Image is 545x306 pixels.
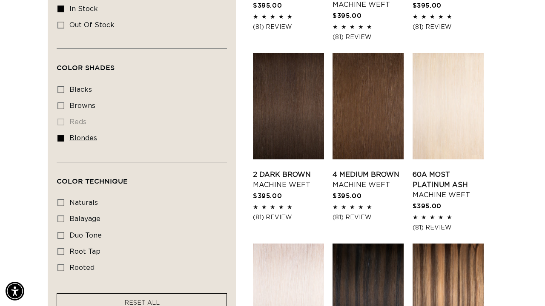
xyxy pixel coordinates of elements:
[69,22,115,28] span: Out of stock
[69,6,98,12] span: In stock
[69,135,97,142] span: blondes
[57,162,227,193] summary: Color Technique (0 selected)
[6,282,24,300] div: Accessibility Menu
[502,265,545,306] iframe: Chat Widget
[413,170,484,200] a: 60A Most Platinum Ash Machine Weft
[253,170,324,190] a: 2 Dark Brown Machine Weft
[333,170,404,190] a: 4 Medium Brown Machine Weft
[57,49,227,79] summary: Color Shades (0 selected)
[57,64,115,71] span: Color Shades
[69,264,95,271] span: rooted
[69,248,100,255] span: root tap
[57,177,128,185] span: Color Technique
[69,215,100,222] span: balayage
[69,232,102,239] span: duo tone
[69,199,98,206] span: naturals
[69,86,92,93] span: blacks
[69,102,95,109] span: browns
[124,300,160,306] span: RESET ALL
